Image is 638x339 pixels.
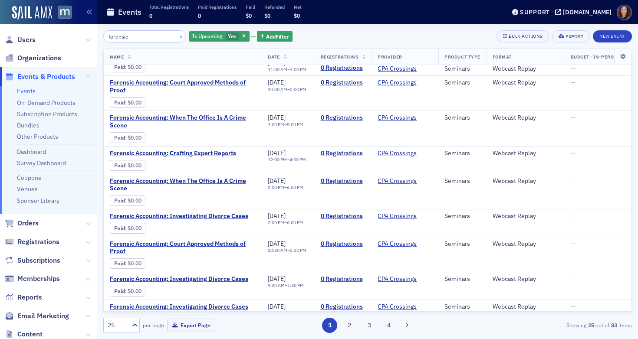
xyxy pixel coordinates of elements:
a: Forensic Accounting: Crafting Expert Reports [110,150,256,157]
span: $0.00 [128,162,141,169]
div: – [268,220,303,225]
span: — [571,149,576,157]
span: Add Filter [266,33,289,40]
a: CPA Crossings [378,150,417,157]
a: Forensic Accounting: Court Approved Methods of Proof [110,240,256,255]
a: Paid [114,288,125,294]
a: Venues [17,185,38,193]
a: 0 Registrations [321,79,366,87]
span: CPA Crossings [378,114,432,122]
button: Export Page [167,319,215,332]
time: 2:30 PM [290,247,306,253]
button: 1 [322,318,337,333]
div: Paid: 0 - $0 [110,160,145,170]
div: Webcast Replay [493,114,559,122]
span: : [114,225,128,231]
div: Seminars [444,150,480,157]
div: Yes [189,31,250,42]
div: Webcast Replay [493,79,559,87]
span: [DATE] [268,78,286,86]
img: SailAMX [58,6,72,19]
time: 1:00 PM [268,121,284,127]
div: Webcast Replay [493,177,559,185]
span: Content [17,329,43,339]
a: 0 Registrations [321,275,366,283]
a: Events [17,87,36,95]
div: Seminars [444,114,480,122]
span: $0 [294,12,300,19]
span: $0.00 [128,260,141,267]
a: CPA Crossings [378,212,417,220]
div: 25 [108,321,127,330]
div: Seminars [444,212,480,220]
time: 2:00 PM [290,86,306,92]
div: [DOMAIN_NAME] [563,8,612,16]
a: Users [5,35,36,45]
div: Paid: 0 - $0 [110,286,145,296]
a: Forensic Accounting: When The Office Is A Crime Scene [110,114,256,129]
div: – [268,310,306,316]
span: — [571,240,576,248]
span: [DATE] [268,212,286,220]
time: 3:00 PM [290,66,306,72]
span: : [114,288,128,294]
div: Export [566,34,583,39]
button: × [177,32,185,40]
span: [DATE] [268,114,286,121]
a: 0 Registrations [321,212,366,220]
span: : [114,134,128,141]
a: Orders [5,218,39,228]
time: 4:00 PM [289,156,306,163]
div: Webcast Replay [493,275,559,283]
a: Events & Products [5,72,75,81]
a: CPA Crossings [378,65,417,73]
time: 6:00 PM [287,219,303,225]
span: 0 [198,12,201,19]
span: [DATE] [268,240,286,248]
a: Forensic Accounting: Investigating Divorce Cases [110,275,256,283]
button: New Event [593,30,632,42]
a: CPA Crossings [378,275,417,283]
time: 10:00 AM [268,86,287,92]
button: [DOMAIN_NAME] [555,9,615,15]
input: Search… [103,30,186,42]
div: Bulk Actions [509,34,543,39]
a: Paid [114,260,125,267]
div: Paid: 0 - $0 [110,258,145,269]
span: [DATE] [268,303,286,310]
div: Webcast Replay [493,212,559,220]
div: Seminars [444,79,480,87]
div: Seminars [444,240,480,248]
span: Subscriptions [17,256,60,265]
div: – [268,87,306,92]
time: 2:00 PM [268,184,284,190]
div: Seminars [444,65,480,73]
span: $0.00 [128,99,141,106]
time: 12:00 PM [268,156,287,163]
div: Seminars [444,177,480,185]
strong: 25 [586,321,595,329]
div: Support [520,8,550,16]
span: CPA Crossings [378,303,432,311]
span: $0.00 [128,64,141,70]
span: [DATE] [268,149,286,157]
a: 0 Registrations [321,240,366,248]
a: New Event [593,32,632,39]
span: Registrations [321,54,358,60]
time: 6:00 PM [287,184,303,190]
span: Forensic Accounting: Investigating Divorce Cases [110,303,256,311]
span: — [571,212,576,220]
a: 0 Registrations [321,177,366,185]
a: Reports [5,293,42,302]
span: — [571,177,576,185]
a: Forensic Accounting: Investigating Divorce Cases [110,212,256,220]
div: – [268,283,304,288]
p: Net [294,4,302,10]
div: Paid: 0 - $0 [110,97,145,108]
a: Content [5,329,43,339]
a: Paid [114,162,125,169]
span: — [571,114,576,121]
span: : [114,197,128,204]
a: 0 Registrations [321,150,366,157]
span: $0 [246,12,252,19]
